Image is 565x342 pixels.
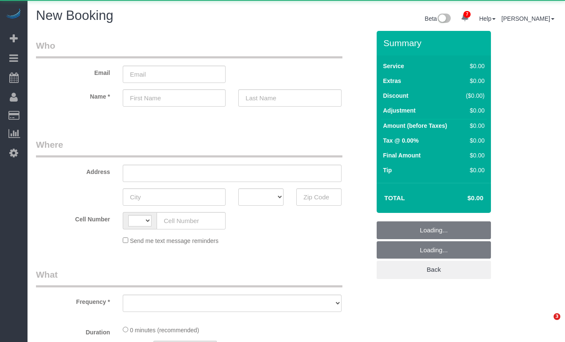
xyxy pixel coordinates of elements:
[5,8,22,20] img: Automaid Logo
[383,38,487,48] h3: Summary
[462,166,485,174] div: $0.00
[30,212,116,223] label: Cell Number
[457,8,473,27] a: 7
[130,327,199,334] span: 0 minutes (recommended)
[383,91,408,100] label: Discount
[383,62,404,70] label: Service
[462,91,485,100] div: ($0.00)
[425,15,451,22] a: Beta
[36,138,342,157] legend: Where
[123,66,226,83] input: Email
[462,106,485,115] div: $0.00
[296,188,342,206] input: Zip Code
[30,89,116,101] label: Name *
[442,195,483,202] h4: $0.00
[130,237,218,244] span: Send me text message reminders
[383,106,416,115] label: Adjustment
[536,313,557,334] iframe: Intercom live chat
[463,11,471,18] span: 7
[123,89,226,107] input: First Name
[462,77,485,85] div: $0.00
[383,121,447,130] label: Amount (before Taxes)
[462,62,485,70] div: $0.00
[36,8,113,23] span: New Booking
[238,89,341,107] input: Last Name
[554,313,560,320] span: 3
[30,165,116,176] label: Address
[30,66,116,77] label: Email
[36,268,342,287] legend: What
[36,39,342,58] legend: Who
[384,194,405,201] strong: Total
[502,15,554,22] a: [PERSON_NAME]
[377,261,491,279] a: Back
[462,136,485,145] div: $0.00
[479,15,496,22] a: Help
[462,151,485,160] div: $0.00
[437,14,451,25] img: New interface
[30,325,116,336] label: Duration
[383,151,421,160] label: Final Amount
[123,188,226,206] input: City
[383,136,419,145] label: Tax @ 0.00%
[157,212,226,229] input: Cell Number
[30,295,116,306] label: Frequency *
[383,77,401,85] label: Extras
[383,166,392,174] label: Tip
[462,121,485,130] div: $0.00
